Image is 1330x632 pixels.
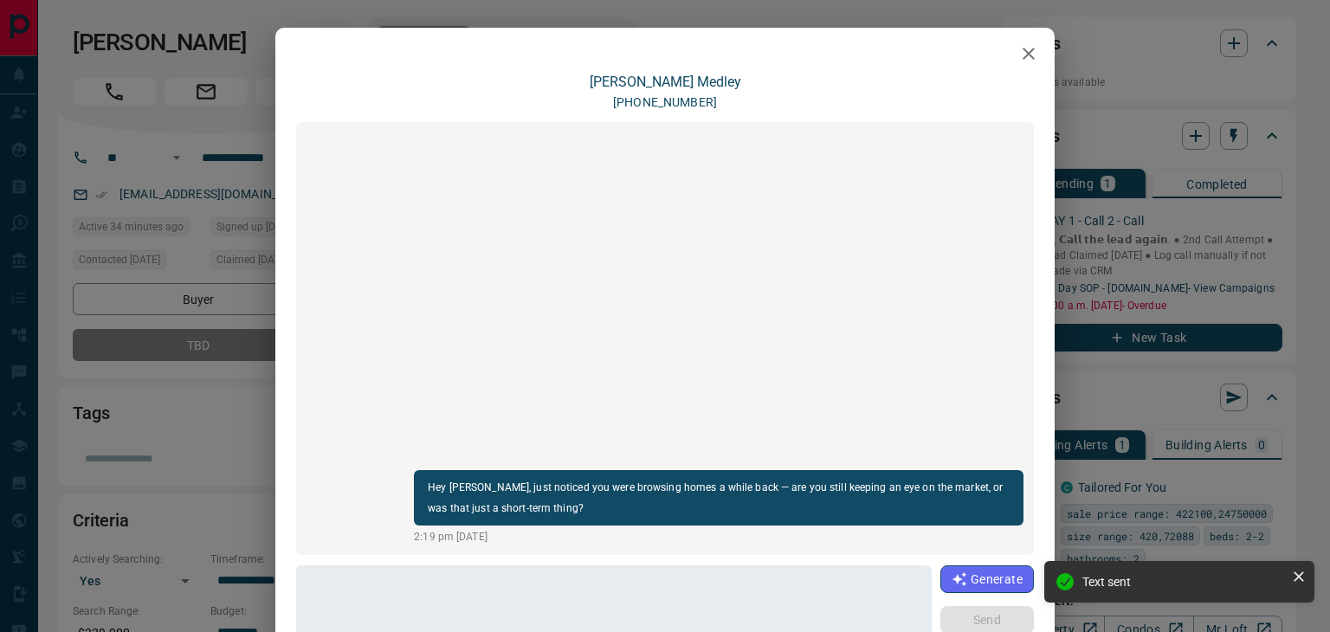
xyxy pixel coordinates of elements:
[940,565,1034,593] button: Generate
[590,74,741,90] a: [PERSON_NAME] Medley
[414,529,1023,545] p: 2:19 pm [DATE]
[613,94,717,112] p: [PHONE_NUMBER]
[428,477,1010,519] p: Hey [PERSON_NAME], just noticed you were browsing homes a while back — are you still keeping an e...
[1082,575,1285,589] div: Text sent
